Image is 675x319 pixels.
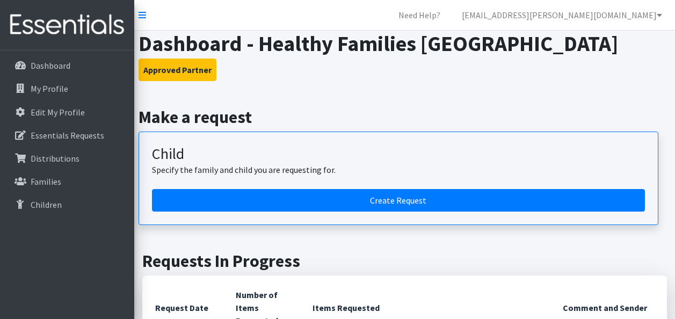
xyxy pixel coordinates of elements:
p: Specify the family and child you are requesting for. [152,163,645,176]
p: Edit My Profile [31,107,85,118]
a: Children [4,194,130,215]
a: Create a request for a child or family [152,189,645,212]
a: Distributions [4,148,130,169]
a: Need Help? [390,4,449,26]
p: Distributions [31,153,79,164]
a: Essentials Requests [4,125,130,146]
p: Children [31,199,62,210]
p: Families [31,176,61,187]
p: My Profile [31,83,68,94]
a: My Profile [4,78,130,99]
h2: Requests In Progress [142,251,667,271]
a: Edit My Profile [4,102,130,123]
a: Families [4,171,130,192]
a: [EMAIL_ADDRESS][PERSON_NAME][DOMAIN_NAME] [453,4,671,26]
p: Essentials Requests [31,130,104,141]
h3: Child [152,145,645,163]
button: Approved Partner [139,59,216,81]
h1: Dashboard - Healthy Families [GEOGRAPHIC_DATA] [139,31,671,56]
img: HumanEssentials [4,7,130,43]
p: Dashboard [31,60,70,71]
a: Dashboard [4,55,130,76]
h2: Make a request [139,107,671,127]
